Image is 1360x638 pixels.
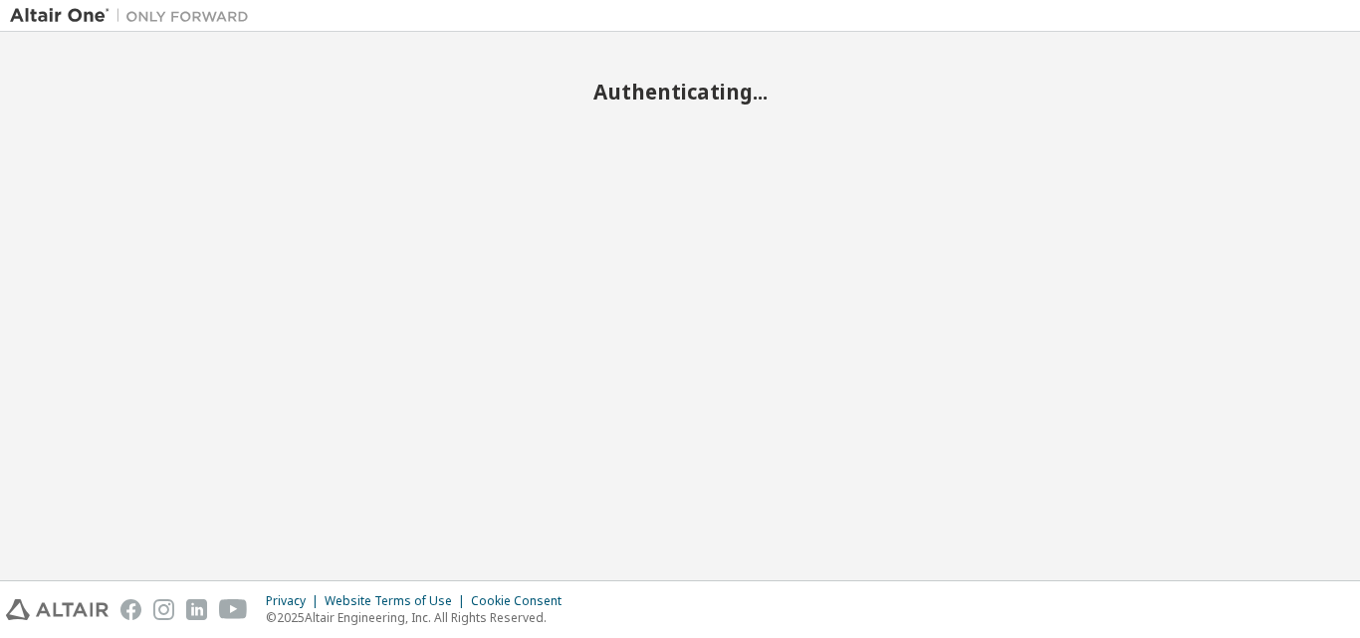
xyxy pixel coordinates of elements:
img: Altair One [10,6,259,26]
h2: Authenticating... [10,79,1350,105]
img: linkedin.svg [186,599,207,620]
p: © 2025 Altair Engineering, Inc. All Rights Reserved. [266,609,573,626]
img: altair_logo.svg [6,599,109,620]
div: Privacy [266,593,325,609]
div: Website Terms of Use [325,593,471,609]
img: instagram.svg [153,599,174,620]
img: facebook.svg [120,599,141,620]
img: youtube.svg [219,599,248,620]
div: Cookie Consent [471,593,573,609]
